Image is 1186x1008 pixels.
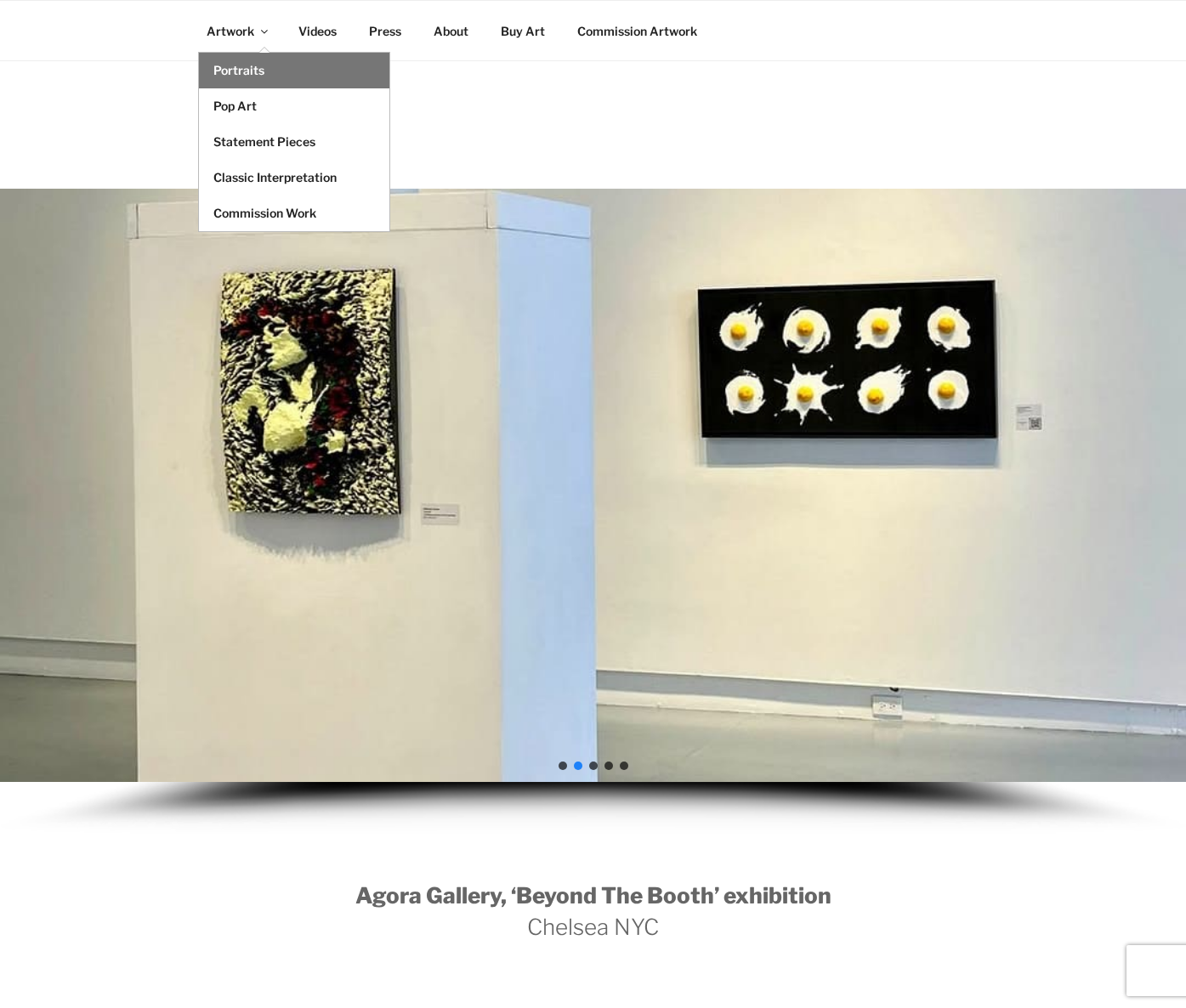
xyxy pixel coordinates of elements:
[563,10,712,52] a: Commission Artwork
[199,124,389,160] a: Statement Pieces
[199,88,389,124] a: Pop Art
[486,10,560,52] a: Buy Art
[559,762,567,770] div: Agora-4
[419,10,484,52] a: About
[192,10,995,52] nav: Top Menu
[555,758,632,773] div: Choose slide to display.
[589,762,598,770] div: Agora-2
[604,762,613,770] div: Agora-1
[284,10,352,52] a: Videos
[209,101,978,118] h1: Agora Gallery
[574,762,582,770] div: Agora-3
[355,10,417,52] a: Press
[209,847,978,943] h2: Chelsea NYC
[199,195,389,231] a: Commission Work
[199,160,389,195] a: Classic Interpretation
[199,53,389,88] a: Portraits
[620,762,628,770] div: Agora-5
[355,882,831,909] strong: Agora Gallery, ‘Beyond The Booth’ exhibition
[192,10,281,52] a: Artwork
